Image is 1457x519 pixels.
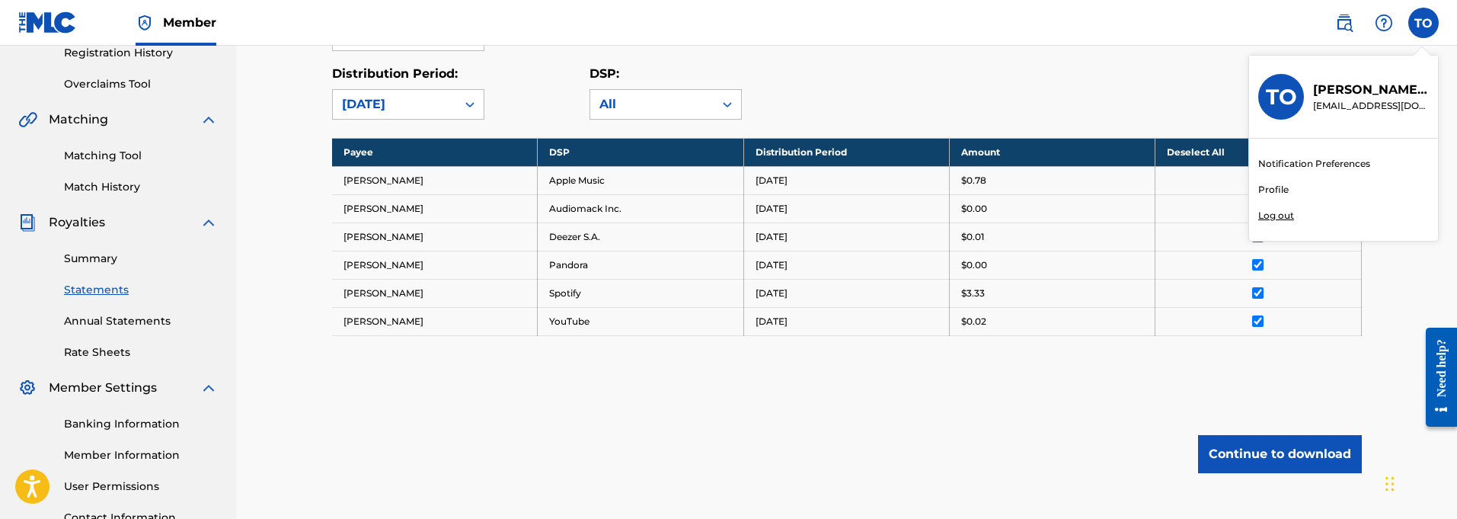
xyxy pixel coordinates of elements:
p: $3.33 [961,287,985,300]
a: Banking Information [64,416,218,432]
p: bigrobertlaster@gmail.com [1313,99,1429,113]
iframe: Chat Widget [1381,446,1457,519]
p: $0.78 [961,174,986,187]
label: DSP: [590,66,619,81]
div: User Menu [1408,8,1439,38]
a: Annual Statements [64,313,218,329]
td: [PERSON_NAME] [332,279,538,307]
td: [DATE] [743,223,949,251]
td: Pandora [538,251,743,279]
td: [PERSON_NAME] [332,194,538,223]
td: [DATE] [743,251,949,279]
p: $0.01 [961,230,984,244]
h3: TO [1266,84,1297,111]
td: Spotify [538,279,743,307]
span: Matching [49,111,108,129]
td: [PERSON_NAME] [332,307,538,335]
button: Continue to download [1198,435,1362,473]
img: MLC Logo [18,11,77,34]
td: Deezer S.A. [538,223,743,251]
td: [PERSON_NAME] [332,251,538,279]
div: Help [1369,8,1399,38]
td: [DATE] [743,279,949,307]
td: [DATE] [743,307,949,335]
th: Payee [332,138,538,166]
img: Royalties [18,213,37,232]
img: Member Settings [18,379,37,397]
iframe: Resource Center [1414,314,1457,440]
span: Royalties [49,213,105,232]
p: Log out [1258,209,1294,223]
img: expand [200,379,218,397]
td: Audiomack Inc. [538,194,743,223]
a: Summary [64,251,218,267]
label: Distribution Period: [332,66,458,81]
a: Matching Tool [64,148,218,164]
a: Overclaims Tool [64,76,218,92]
td: [DATE] [743,166,949,194]
td: [PERSON_NAME] [332,166,538,194]
a: Statements [64,282,218,298]
p: $0.02 [961,315,986,328]
img: search [1335,14,1353,32]
p: $0.00 [961,202,987,216]
img: Matching [18,111,37,129]
div: Drag [1385,461,1395,507]
a: Profile [1258,183,1289,197]
img: expand [200,213,218,232]
img: expand [200,111,218,129]
div: All [599,95,705,114]
div: [DATE] [342,95,447,114]
td: YouTube [538,307,743,335]
a: Registration History [64,45,218,61]
td: Apple Music [538,166,743,194]
img: help [1375,14,1393,32]
td: [PERSON_NAME] [332,223,538,251]
a: Notification Preferences [1258,157,1370,171]
img: Top Rightsholder [136,14,154,32]
th: Distribution Period [743,138,949,166]
p: $0.00 [961,258,987,272]
a: Match History [64,179,218,195]
th: Deselect All [1155,138,1361,166]
a: User Permissions [64,479,218,495]
p: Tomas Ortiz [1313,81,1429,99]
span: Member [163,14,216,31]
a: Member Information [64,447,218,463]
span: Member Settings [49,379,157,397]
th: Amount [949,138,1155,166]
th: DSP [538,138,743,166]
td: [DATE] [743,194,949,223]
a: Rate Sheets [64,344,218,360]
a: Public Search [1329,8,1360,38]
